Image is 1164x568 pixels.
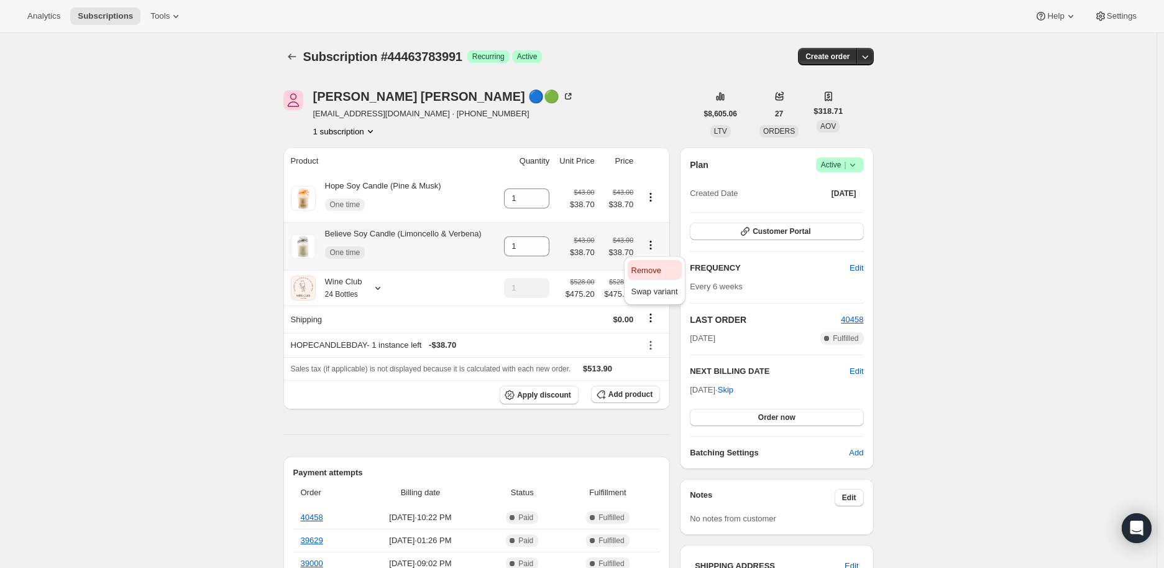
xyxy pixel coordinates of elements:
[325,290,358,299] small: 24 Bottles
[489,487,556,499] span: Status
[690,365,850,378] h2: NEXT BILLING DATE
[602,198,634,211] span: $38.70
[763,127,795,136] span: ORDERS
[316,276,362,300] div: Wine Club
[301,513,323,522] a: 40458
[602,246,634,259] span: $38.70
[690,282,743,291] span: Every 6 weeks
[291,276,316,300] img: product img
[472,52,505,62] span: Recurring
[1047,11,1064,21] span: Help
[602,288,634,300] span: $475.20
[518,513,533,523] span: Paid
[613,189,633,196] small: $43.00
[570,246,595,259] span: $38.70
[283,147,498,175] th: Product
[598,147,638,175] th: Price
[805,52,850,62] span: Create order
[690,514,776,523] span: No notes from customer
[710,380,741,400] button: Skip
[690,489,835,506] h3: Notes
[690,159,708,171] h2: Plan
[832,189,856,198] span: [DATE]
[313,125,377,137] button: Product actions
[813,105,843,118] span: $318.71
[631,287,678,296] span: Swap variant
[690,262,850,274] h2: FREQUENCY
[1107,11,1137,21] span: Settings
[316,228,482,265] div: Believe Soy Candle (Limoncello & Verbena)
[566,288,595,300] span: $475.20
[563,487,653,499] span: Fulfillment
[609,278,633,286] small: $528.00
[143,7,190,25] button: Tools
[1027,7,1084,25] button: Help
[833,333,858,343] span: Fulfilled
[1122,513,1152,543] div: Open Intercom Messenger
[359,534,482,547] span: [DATE] · 01:26 PM
[704,109,737,119] span: $8,605.06
[714,127,727,136] span: LTV
[690,385,733,394] span: [DATE] ·
[850,262,863,274] span: Edit
[842,258,871,278] button: Edit
[641,190,661,204] button: Product actions
[553,147,598,175] th: Unit Price
[574,189,595,196] small: $43.00
[598,513,624,523] span: Fulfilled
[313,90,575,103] div: [PERSON_NAME] [PERSON_NAME] 🔵🟢
[291,365,571,373] span: Sales tax (if applicable) is not displayed because it is calculated with each new order.
[291,234,316,259] img: product img
[301,536,323,545] a: 39629
[690,223,863,240] button: Customer Portal
[820,122,836,131] span: AOV
[313,108,575,120] span: [EMAIL_ADDRESS][DOMAIN_NAME] · [PHONE_NUMBER]
[500,386,579,404] button: Apply discount
[518,536,533,546] span: Paid
[631,266,661,275] span: Remove
[497,147,553,175] th: Quantity
[291,339,634,352] div: HOPECANDLEBDAY - 1 instance left
[841,314,863,326] button: 40458
[359,511,482,524] span: [DATE] · 10:22 PM
[841,443,871,463] button: Add
[835,489,864,506] button: Edit
[844,160,846,170] span: |
[598,536,624,546] span: Fulfilled
[330,200,360,210] span: One time
[628,281,682,301] button: Swap variant
[27,11,60,21] span: Analytics
[316,180,441,217] div: Hope Soy Candle (Pine & Musk)
[690,447,849,459] h6: Batching Settings
[570,278,594,286] small: $528.00
[429,339,456,352] span: - $38.70
[283,90,303,110] span: christine tenhulzen 🔵🟢
[359,487,482,499] span: Billing date
[583,364,612,373] span: $513.90
[775,109,783,119] span: 27
[641,311,661,325] button: Shipping actions
[841,315,863,324] a: 40458
[570,198,595,211] span: $38.70
[821,159,859,171] span: Active
[574,236,595,244] small: $43.00
[303,50,462,63] span: Subscription #44463783991
[613,315,634,324] span: $0.00
[1087,7,1144,25] button: Settings
[690,314,841,326] h2: LAST ORDER
[283,305,498,333] th: Shipping
[20,7,68,25] button: Analytics
[291,186,316,211] img: product img
[690,409,863,426] button: Order now
[849,447,863,459] span: Add
[301,559,323,568] a: 39000
[517,52,538,62] span: Active
[641,238,661,252] button: Product actions
[591,386,660,403] button: Add product
[150,11,170,21] span: Tools
[768,105,791,123] button: 27
[613,236,633,244] small: $43.00
[283,48,301,65] button: Subscriptions
[850,365,863,378] button: Edit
